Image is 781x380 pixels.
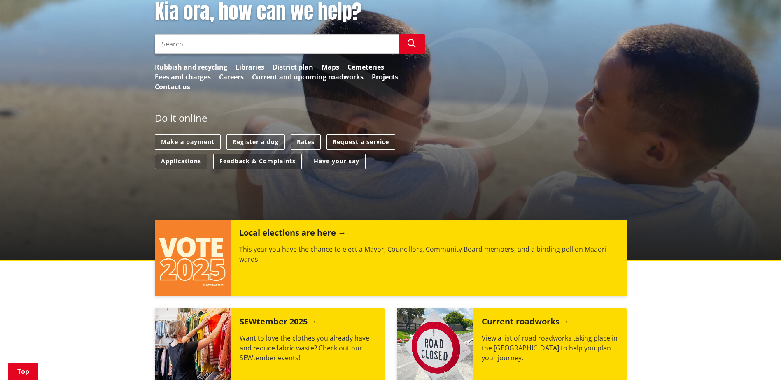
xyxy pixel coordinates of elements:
a: Rates [291,134,321,150]
a: Contact us [155,82,190,92]
a: Maps [322,62,339,72]
p: View a list of road roadworks taking place in the [GEOGRAPHIC_DATA] to help you plan your journey. [482,333,618,363]
a: Request a service [326,134,395,150]
a: Projects [372,72,398,82]
h2: Do it online [155,112,207,127]
p: Want to love the clothes you already have and reduce fabric waste? Check out our SEWtember events! [240,333,376,363]
a: Local elections are here This year you have the chance to elect a Mayor, Councillors, Community B... [155,220,627,296]
a: Feedback & Complaints [213,154,302,169]
a: Libraries [235,62,264,72]
a: Make a payment [155,134,221,150]
iframe: Messenger Launcher [743,345,773,375]
a: Register a dog [226,134,285,150]
input: Search input [155,34,399,54]
a: Rubbish and recycling [155,62,227,72]
a: Applications [155,154,207,169]
h2: Current roadworks [482,317,569,329]
img: Vote 2025 [155,220,231,296]
h2: SEWtember 2025 [240,317,317,329]
a: Careers [219,72,244,82]
a: Have your say [308,154,366,169]
a: District plan [273,62,313,72]
a: Current and upcoming roadworks [252,72,364,82]
a: Cemeteries [347,62,384,72]
a: Top [8,363,38,380]
h2: Local elections are here [239,228,346,240]
a: Fees and charges [155,72,211,82]
p: This year you have the chance to elect a Mayor, Councillors, Community Board members, and a bindi... [239,244,618,264]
